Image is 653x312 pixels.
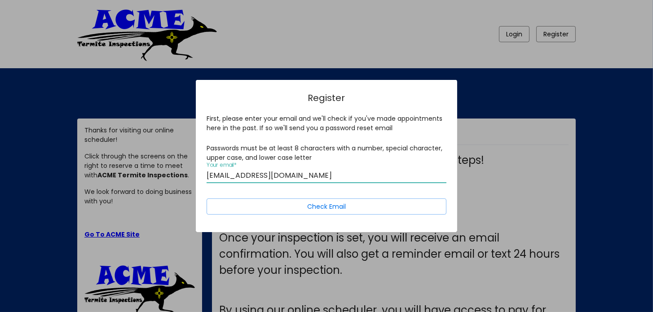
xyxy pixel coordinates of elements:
[307,202,346,211] span: Check Email
[207,114,446,133] div: First, please enter your email and we'll check if you've made appointments here in the past. If s...
[207,198,446,215] button: Register
[207,91,446,105] h1: Register
[207,144,446,163] div: Passwords must be at least 8 characters with a number, special character, upper case, and lower c...
[207,171,446,180] input: Your email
